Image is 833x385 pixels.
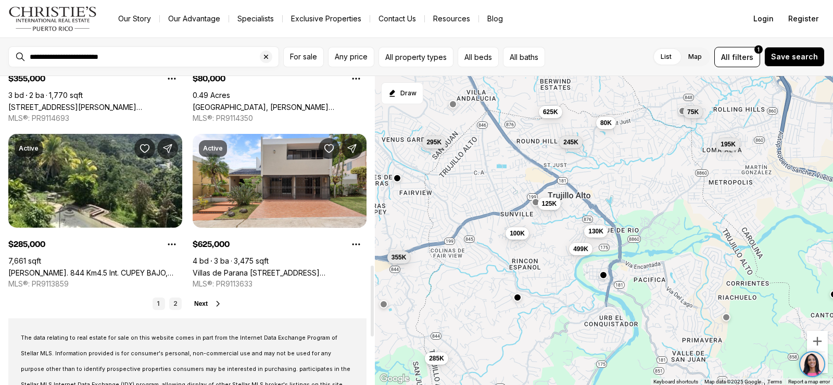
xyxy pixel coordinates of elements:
[542,200,557,208] span: 125K
[422,136,446,148] button: 295K
[503,47,545,67] button: All baths
[721,52,730,63] span: All
[346,68,367,89] button: Property options
[229,11,282,26] a: Specialists
[426,138,441,146] span: 295K
[283,47,324,67] button: For sale
[153,297,182,310] nav: Pagination
[370,11,424,26] button: Contact Us
[381,82,423,104] button: Start drawing
[588,227,603,235] span: 130K
[335,53,368,61] span: Any price
[425,11,478,26] a: Resources
[732,52,753,63] span: filters
[203,144,223,153] p: Active
[290,53,317,61] span: For sale
[543,108,558,116] span: 625K
[8,103,182,111] a: San Juan Towers #501 #501, SAN JUAN PR, 00926
[193,103,367,111] a: SAINT JUST, TRUJILLO ALTO PR, 00976
[479,11,511,26] a: Blog
[753,15,774,23] span: Login
[596,117,616,129] button: 80K
[506,227,529,240] button: 100K
[714,47,760,67] button: Allfilters1
[161,234,182,255] button: Property options
[788,15,818,23] span: Register
[458,47,499,67] button: All beds
[157,138,178,159] button: Share Property
[680,47,710,66] label: Map
[687,108,699,116] span: 75K
[8,268,182,277] a: Carr. 844 Km4.5 Int. CUPEY BAJO, SAN JUAN PR, 00926
[161,68,182,89] button: Property options
[6,6,30,30] img: be3d4b55-7850-4bcb-9297-a2f9cd376e78.png
[704,379,761,384] span: Map data ©2025 Google
[425,352,448,365] button: 285K
[160,11,229,26] a: Our Advantage
[569,243,592,255] button: 499K
[584,225,608,238] button: 130K
[193,268,367,277] a: Villas de Parana CALLE 8 BLOQUE S7-19, SAN JUAN PR, 00926
[771,53,818,61] span: Save search
[652,47,680,66] label: List
[110,11,159,26] a: Our Story
[153,297,165,310] a: 1
[807,331,828,352] button: Zoom in
[392,253,407,262] span: 355K
[721,140,736,148] span: 195K
[767,379,782,384] a: Terms (opens in new tab)
[319,138,339,159] button: Save Property: Villas de Parana CALLE 8 BLOQUE S7-19
[539,106,562,118] button: 625K
[260,47,279,67] button: Clear search input
[716,138,740,151] button: 195K
[747,8,780,29] button: Login
[169,297,182,310] a: 2
[764,47,825,67] button: Save search
[19,144,39,153] p: Active
[387,251,411,264] button: 355K
[134,138,155,159] button: Save Property: Carr. 844 Km4.5 Int. CUPEY BAJO
[683,106,703,118] button: 75K
[328,47,374,67] button: Any price
[573,245,588,253] span: 499K
[346,234,367,255] button: Property options
[510,229,525,238] span: 100K
[538,197,561,210] button: 125K
[378,47,453,67] button: All property types
[788,379,830,384] a: Report a map error
[194,300,208,307] span: Next
[563,138,578,146] span: 245K
[194,300,222,308] button: Next
[8,6,97,31] img: logo
[782,8,825,29] button: Register
[758,45,760,54] span: 1
[342,138,362,159] button: Share Property
[283,11,370,26] a: Exclusive Properties
[600,119,612,127] span: 80K
[429,354,444,363] span: 285K
[559,136,583,148] button: 245K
